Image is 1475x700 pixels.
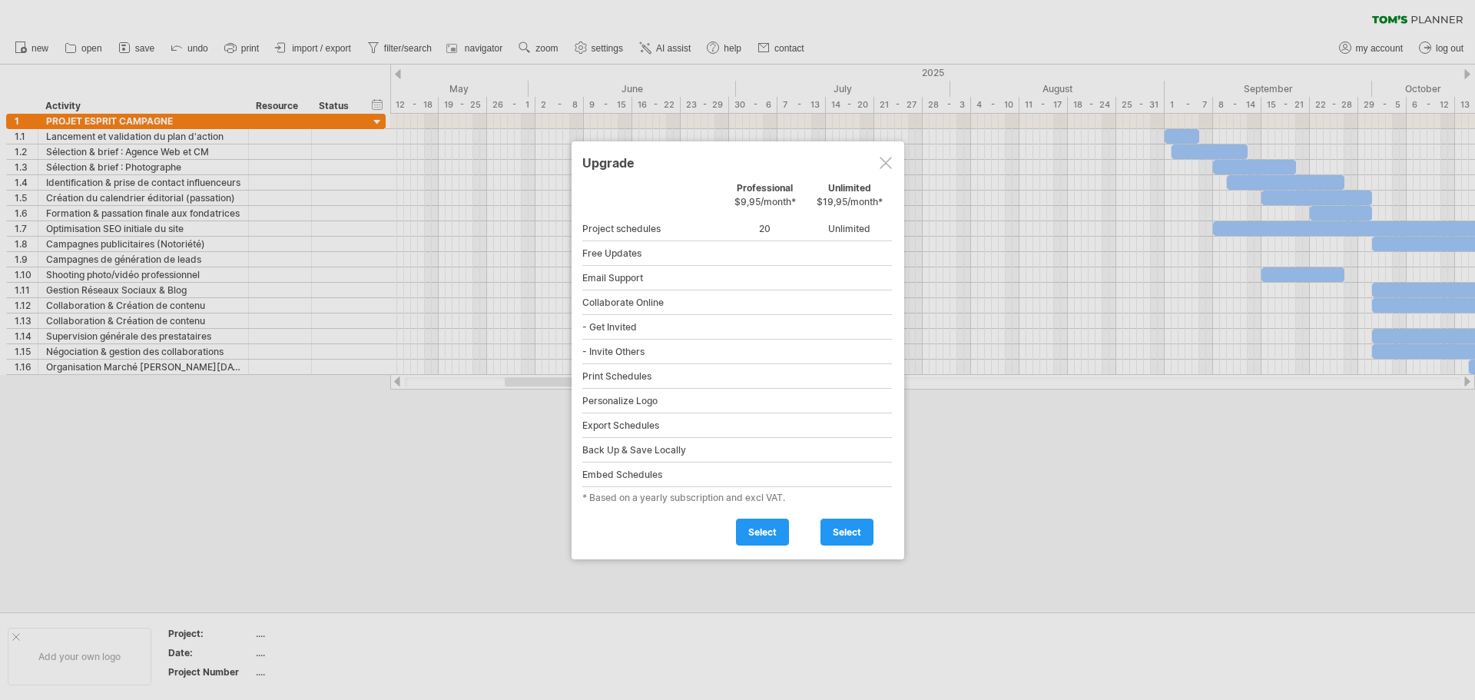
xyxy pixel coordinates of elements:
[582,389,723,413] div: Personalize Logo
[723,182,807,215] div: Professional
[723,217,807,241] div: 20
[582,266,723,290] div: Email Support
[734,196,796,207] span: $9,95/month*
[748,526,777,538] span: select
[807,217,892,241] div: Unlimited
[582,241,723,266] div: Free Updates
[582,217,723,241] div: Project schedules
[820,519,873,546] a: select
[582,290,723,315] div: Collaborate Online
[736,519,789,546] a: select
[582,438,723,463] div: Back Up & Save Locally
[833,526,861,538] span: select
[582,364,723,389] div: Print Schedules
[582,492,893,503] div: * Based on a yearly subscription and excl VAT.
[582,463,723,487] div: Embed Schedules
[807,182,892,215] div: Unlimited
[582,315,723,340] div: - Get Invited
[582,413,723,438] div: Export Schedules
[817,196,883,207] span: $19,95/month*
[582,148,893,176] div: Upgrade
[582,340,723,364] div: - Invite Others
